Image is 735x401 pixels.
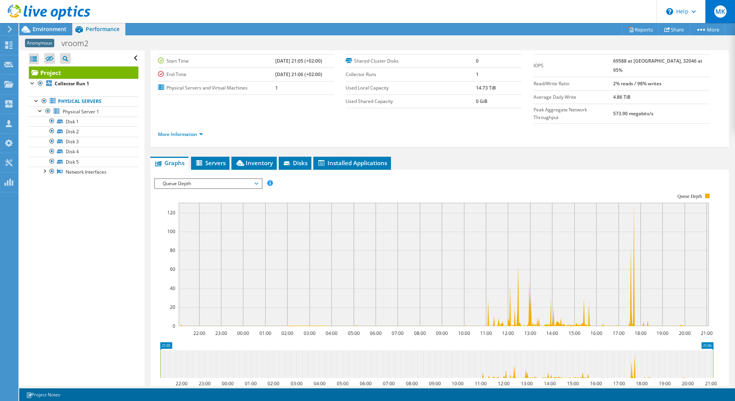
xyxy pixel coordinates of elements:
b: 573.90 megabits/s [613,110,654,117]
text: 11:00 [474,380,486,387]
b: 726.60 MB/s [613,44,640,51]
b: [DATE] 21:05 (+02:00) [275,58,322,64]
b: Collector Run 1 [55,80,89,87]
text: 11:00 [480,330,492,336]
label: Collector Runs [346,71,476,78]
text: 07:00 [382,380,394,387]
text: 12:00 [497,380,509,387]
b: 0 GiB [476,98,487,104]
b: 1 [476,71,479,78]
b: 4.86 TiB [613,94,630,100]
a: Project Notes [21,390,66,399]
text: 02:00 [281,330,293,336]
text: 80 [170,247,175,254]
label: Start Time [158,57,275,65]
b: 69588 at [GEOGRAPHIC_DATA], 32046 at 95% [613,58,702,73]
label: Shared Cluster Disks [346,57,476,65]
text: 09:00 [429,380,441,387]
text: 16:00 [590,330,602,336]
a: Reports [622,23,659,35]
text: 17:00 [612,330,624,336]
text: 04:00 [325,330,337,336]
label: Read/Write Ratio [534,80,614,88]
svg: \n [666,8,673,15]
a: Physical Server 1 [29,106,138,116]
text: 14:00 [546,330,558,336]
a: More Information [158,131,203,138]
text: 07:00 [391,330,403,336]
label: Peak Aggregate Network Throughput [534,106,614,121]
text: 19:00 [656,330,668,336]
span: Performance [86,25,120,33]
text: 05:00 [348,330,359,336]
span: Inventory [235,159,273,167]
text: 22:00 [175,380,187,387]
text: 20:00 [682,380,693,387]
text: 08:00 [406,380,417,387]
b: 14.73 TiB [476,85,496,91]
text: 10:00 [451,380,463,387]
b: 0 [476,58,479,64]
text: 14:00 [544,380,555,387]
h1: vroom2 [58,39,100,48]
b: 1 day, 0 hr, 1 min [275,44,313,51]
b: 5 [476,44,479,51]
text: 09:00 [436,330,447,336]
text: 60 [170,266,175,272]
text: 06:00 [359,380,371,387]
text: Queue Depth [677,194,702,199]
text: 40 [170,285,175,292]
a: Collector Run 1 [29,79,138,89]
text: 12:00 [502,330,514,336]
b: [DATE] 21:06 (+02:00) [275,71,322,78]
span: Queue Depth [159,179,258,188]
span: Physical Server 1 [63,108,99,115]
span: Installed Applications [317,159,387,167]
text: 20 [170,304,175,310]
label: Physical Servers and Virtual Machines [158,84,275,92]
text: 19:00 [659,380,670,387]
label: End Time [158,71,275,78]
text: 17:00 [613,380,625,387]
text: 22:00 [193,330,205,336]
text: 0 [173,323,175,329]
text: 03:00 [303,330,315,336]
label: Average Daily Write [534,93,614,101]
text: 18:00 [635,380,647,387]
text: 23:00 [215,330,227,336]
text: 00:00 [221,380,233,387]
label: IOPS [534,62,614,70]
text: 120 [167,209,175,216]
text: 21:00 [700,330,712,336]
text: 08:00 [414,330,426,336]
text: 15:00 [567,380,579,387]
text: 20:00 [678,330,690,336]
span: MK [714,5,727,18]
a: Disk 5 [29,157,138,167]
text: 00:00 [237,330,249,336]
a: More [690,23,725,35]
label: Used Local Capacity [346,84,476,92]
span: Disks [283,159,308,167]
span: Servers [195,159,226,167]
a: Disk 2 [29,126,138,136]
a: Physical Servers [29,96,138,106]
text: 03:00 [290,380,302,387]
text: 23:00 [198,380,210,387]
a: Disk 4 [29,147,138,157]
text: 16:00 [590,380,602,387]
text: 13:00 [524,330,536,336]
text: 01:00 [259,330,271,336]
text: 13:00 [520,380,532,387]
a: Disk 3 [29,137,138,147]
b: 2% reads / 98% writes [613,80,662,87]
text: 04:00 [313,380,325,387]
text: 05:00 [336,380,348,387]
label: Used Shared Capacity [346,98,476,105]
span: Environment [33,25,67,33]
text: 10:00 [458,330,470,336]
span: Graphs [154,159,185,167]
text: 18:00 [634,330,646,336]
a: Project [29,66,138,79]
span: Anonymous [25,39,54,47]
